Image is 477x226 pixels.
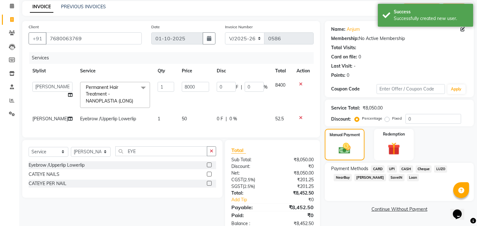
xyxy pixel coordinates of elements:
label: Date [151,24,160,30]
div: 0 [347,72,349,79]
div: Last Visit: [331,63,352,70]
input: Enter Offer / Coupon Code [377,84,445,94]
span: 2.5% [244,184,254,189]
a: INVOICE [30,1,53,13]
span: CARD [371,165,385,173]
th: Qty [154,64,178,78]
th: Disc [213,64,271,78]
span: Cheque [416,165,432,173]
div: Total Visits: [331,44,356,51]
span: % [264,84,268,90]
div: No Active Membership [331,35,467,42]
span: | [241,84,242,90]
div: ₹8,050.00 [363,105,383,111]
div: Total: [227,190,273,196]
span: 50 [182,116,187,122]
button: Apply [447,84,466,94]
span: CGST [231,177,243,183]
span: 0 % [229,116,237,122]
div: ₹201.25 [273,176,319,183]
div: ( ) [227,183,273,190]
a: Continue Without Payment [326,206,473,213]
span: Permanent Hair Treatment - NANOPLASTIA (LONG) [86,84,133,104]
img: _cash.svg [335,142,354,155]
div: Card on file: [331,54,357,60]
div: Points: [331,72,345,79]
span: Eyebrow /Upperlip Lowerlip [80,116,136,122]
div: Eyebrow /Upperlip Lowerlip [29,162,85,169]
button: Save [443,3,465,13]
div: Payable: [227,203,273,211]
div: Discount: [227,163,273,170]
th: Price [178,64,213,78]
th: Service [76,64,154,78]
a: Add Tip [227,196,280,203]
span: Payment Methods [331,165,368,172]
th: Total [271,64,293,78]
th: Action [293,64,314,78]
div: Success [394,9,468,15]
div: ₹8,452.50 [273,190,319,196]
span: 52.5 [275,116,284,122]
span: NearBuy [334,174,352,181]
div: ₹0 [273,211,319,219]
div: Sub Total: [227,156,273,163]
div: ₹8,452.50 [273,203,319,211]
img: _gift.svg [384,141,404,156]
span: CASH [399,165,413,173]
th: Stylist [29,64,76,78]
span: 8400 [275,82,285,88]
div: Discount: [331,116,351,123]
iframe: chat widget [450,201,471,220]
span: [PERSON_NAME] [354,174,386,181]
div: ( ) [227,176,273,183]
div: Coupon Code [331,86,377,92]
a: Anjum [347,26,360,33]
span: UPI [387,165,397,173]
span: 1 [158,116,160,122]
div: Service Total: [331,105,360,111]
span: 2.5% [244,177,254,182]
div: ₹8,050.00 [273,170,319,176]
a: x [133,98,136,104]
label: Manual Payment [330,132,360,138]
a: PREVIOUS INVOICES [61,4,106,10]
div: ₹0 [273,163,319,170]
label: Fixed [392,116,402,121]
div: Membership: [331,35,359,42]
input: Search or Scan [115,146,207,156]
div: Name: [331,26,345,33]
button: +91 [29,32,46,44]
label: Redemption [383,131,405,137]
span: SGST [231,183,243,189]
div: Services [29,52,318,64]
span: [PERSON_NAME] [32,116,68,122]
div: CATEYE NAILS [29,171,59,178]
button: Create New [404,3,440,13]
span: 0 F [217,116,223,122]
div: ₹201.25 [273,183,319,190]
div: CATEYE PER NAIL [29,180,66,187]
span: LUZO [434,165,447,173]
label: Client [29,24,39,30]
div: ₹8,050.00 [273,156,319,163]
span: SaveIN [389,174,405,181]
label: Percentage [362,116,382,121]
input: Search by Name/Mobile/Email/Code [46,32,142,44]
div: - [354,63,356,70]
div: Net: [227,170,273,176]
span: Total [231,147,246,154]
span: Loan [407,174,419,181]
div: ₹0 [280,196,319,203]
span: | [226,116,227,122]
div: Paid: [227,211,273,219]
div: Successfully created new user. [394,15,468,22]
label: Invoice Number [225,24,253,30]
div: 0 [358,54,361,60]
span: F [236,84,238,90]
